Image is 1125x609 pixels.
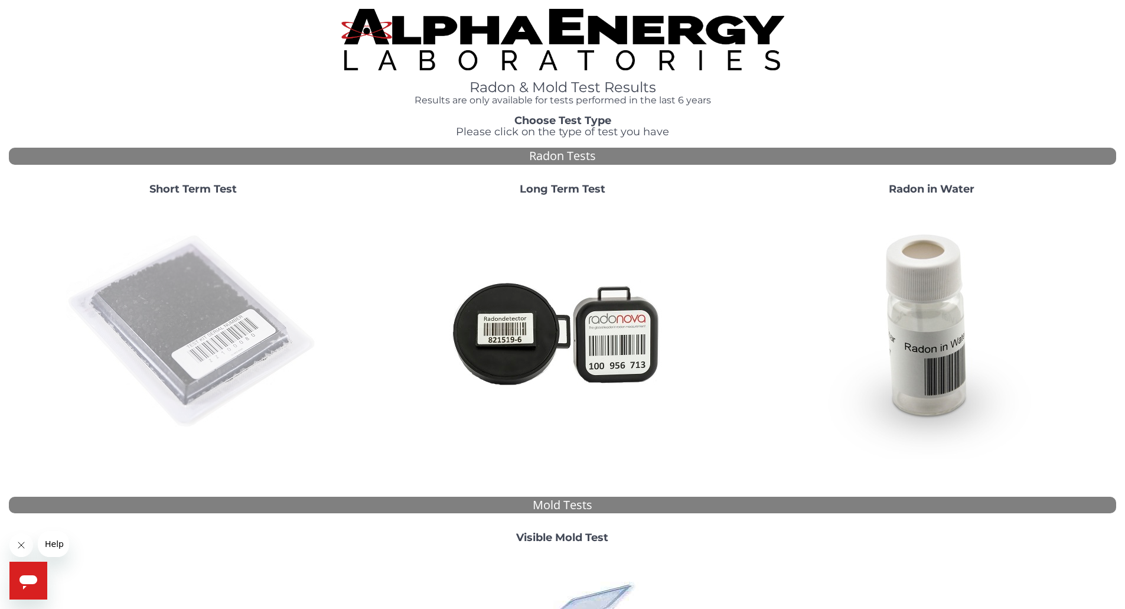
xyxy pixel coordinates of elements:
[516,531,608,544] strong: Visible Mold Test
[9,497,1116,514] div: Mold Tests
[341,80,784,95] h1: Radon & Mold Test Results
[520,183,605,196] strong: Long Term Test
[341,95,784,106] h4: Results are only available for tests performed in the last 6 years
[38,531,69,557] iframe: Message from company
[9,562,47,600] iframe: Button to launch messaging window
[804,205,1058,459] img: RadoninWater.jpg
[66,205,320,459] img: ShortTerm.jpg
[9,533,33,557] iframe: Close message
[149,183,237,196] strong: Short Term Test
[889,183,974,196] strong: Radon in Water
[435,205,689,459] img: Radtrak2vsRadtrak3.jpg
[514,114,611,127] strong: Choose Test Type
[9,148,1116,165] div: Radon Tests
[341,9,784,70] img: TightCrop.jpg
[456,125,669,138] span: Please click on the type of test you have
